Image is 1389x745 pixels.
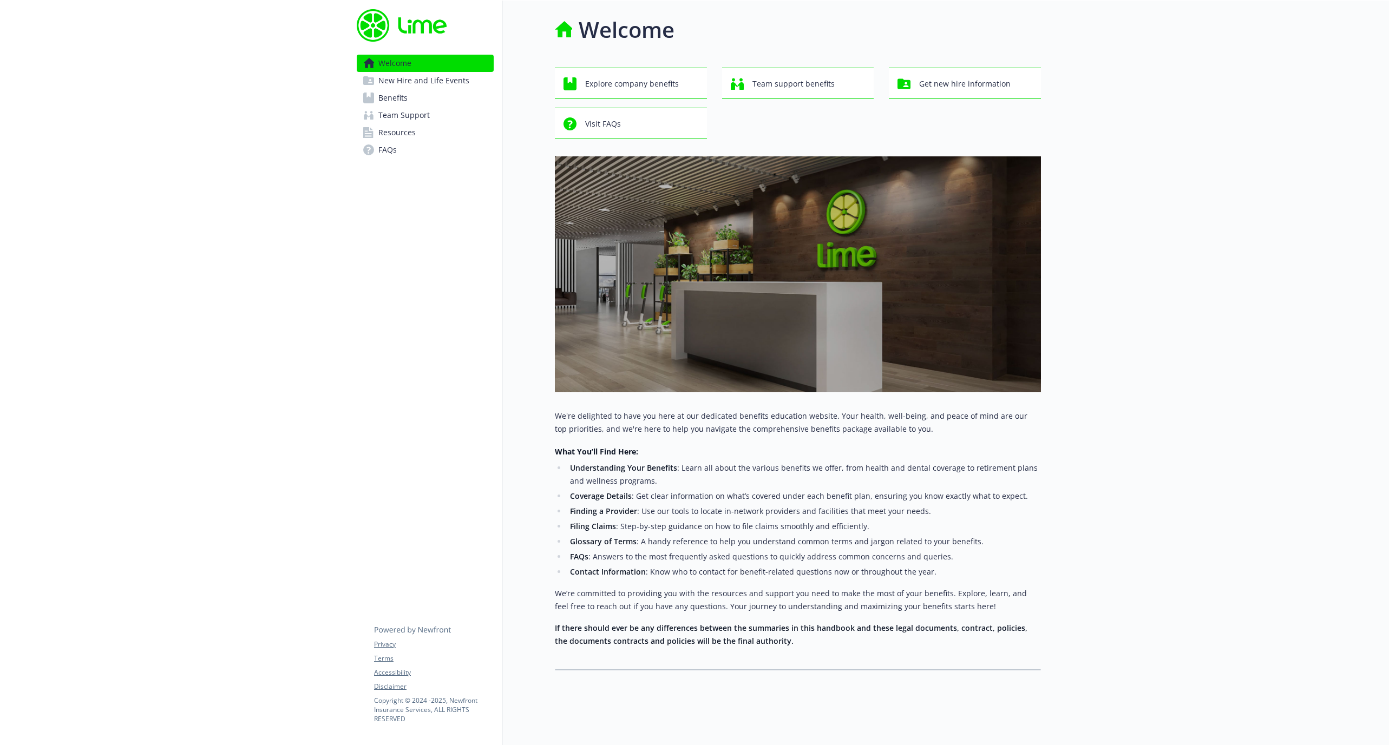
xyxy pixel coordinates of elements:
li: : Step-by-step guidance on how to file claims smoothly and efficiently. [567,520,1041,533]
button: Get new hire information [889,68,1041,99]
li: : Get clear information on what’s covered under each benefit plan, ensuring you know exactly what... [567,490,1041,503]
strong: Understanding Your Benefits [570,463,677,473]
a: Accessibility [374,668,493,677]
li: : Use our tools to locate in-network providers and facilities that meet your needs. [567,505,1041,518]
span: Get new hire information [919,74,1011,94]
button: Visit FAQs [555,108,707,139]
button: Explore company benefits [555,68,707,99]
strong: FAQs [570,551,588,562]
p: We’re committed to providing you with the resources and support you need to make the most of your... [555,587,1041,613]
button: Team support benefits [722,68,874,99]
li: : Know who to contact for benefit-related questions now or throughout the year. [567,565,1041,578]
li: : Learn all about the various benefits we offer, from health and dental coverage to retirement pl... [567,461,1041,487]
span: Benefits [378,89,408,107]
a: FAQs [357,141,494,159]
p: Copyright © 2024 - 2025 , Newfront Insurance Services, ALL RIGHTS RESERVED [374,696,493,723]
a: Privacy [374,639,493,649]
strong: What You’ll Find Here: [555,446,638,457]
span: Visit FAQs [585,114,621,134]
span: FAQs [378,141,397,159]
strong: Contact Information [570,566,646,577]
li: : A handy reference to help you understand common terms and jargon related to your benefits. [567,535,1041,548]
strong: Coverage Details [570,491,632,501]
span: Explore company benefits [585,74,679,94]
span: Resources [378,124,416,141]
strong: Filing Claims [570,521,616,531]
span: Welcome [378,55,411,72]
a: New Hire and Life Events [357,72,494,89]
a: Terms [374,654,493,663]
span: Team support benefits [752,74,835,94]
a: Team Support [357,107,494,124]
a: Resources [357,124,494,141]
strong: Glossary of Terms [570,536,637,546]
strong: Finding a Provider [570,506,637,516]
span: New Hire and Life Events [378,72,469,89]
strong: If there should ever be any differences between the summaries in this handbook and these legal do... [555,623,1027,646]
img: overview page banner [555,156,1041,392]
a: Benefits [357,89,494,107]
h1: Welcome [579,14,674,46]
li: : Answers to the most frequently asked questions to quickly address common concerns and queries. [567,550,1041,563]
span: Team Support [378,107,430,124]
a: Disclaimer [374,682,493,691]
a: Welcome [357,55,494,72]
p: We're delighted to have you here at our dedicated benefits education website. Your health, well-b... [555,410,1041,436]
